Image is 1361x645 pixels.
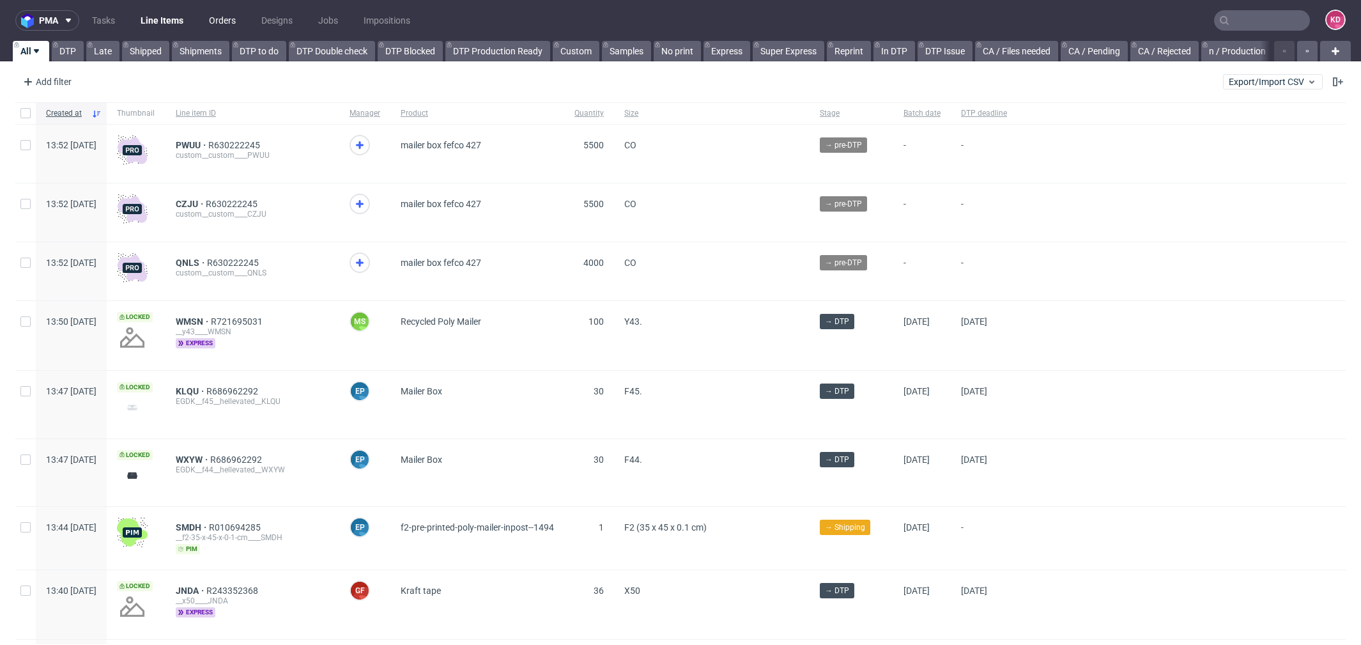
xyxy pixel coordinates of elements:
img: no_design.png [117,322,148,353]
div: EGDK__f45__hellevated__KLQU [176,396,329,407]
span: Size [624,108,799,119]
span: Export/Import CSV [1229,77,1317,87]
span: [DATE] [961,455,987,465]
figcaption: MS [351,313,369,330]
span: Quantity [574,108,604,119]
span: Stage [820,108,883,119]
div: custom__custom____CZJU [176,209,329,219]
span: 13:47 [DATE] [46,386,96,396]
div: __x50____JNDA [176,596,329,606]
span: pim [176,544,200,554]
span: → DTP [825,585,849,596]
a: PWUU [176,140,208,150]
span: [DATE] [903,522,930,532]
a: Orders [201,10,243,31]
div: EGDK__f44__hellevated__WXYW [176,465,329,475]
span: → pre-DTP [825,198,862,210]
img: version_two_editor_design [117,467,148,484]
img: logo [21,13,39,28]
div: Add filter [18,72,74,92]
a: Super Express [753,41,824,61]
span: 13:50 [DATE] [46,316,96,327]
button: pma [15,10,79,31]
span: 1 [599,522,604,532]
span: - [961,199,1007,226]
figcaption: KD [1326,11,1344,29]
span: F44. [624,455,642,465]
a: R243352368 [206,586,261,596]
a: QNLS [176,258,207,268]
a: In DTP [873,41,915,61]
a: R686962292 [210,455,265,465]
span: [DATE] [903,455,930,465]
a: Custom [553,41,599,61]
span: pma [39,16,58,25]
a: Designs [254,10,300,31]
span: Kraft tape [401,586,441,596]
img: wHgJFi1I6lmhQAAAABJRU5ErkJggg== [117,517,148,548]
span: KLQU [176,386,206,396]
span: Manager [350,108,380,119]
span: F45. [624,386,642,396]
span: 5500 [583,199,604,209]
img: version_two_editor_design [117,399,148,416]
span: Line item ID [176,108,329,119]
a: R010694285 [209,522,263,532]
a: CA / Files needed [975,41,1058,61]
span: 30 [594,386,604,396]
span: 4000 [583,258,604,268]
span: 13:47 [DATE] [46,455,96,465]
a: WXYW [176,455,210,465]
span: Locked [117,450,153,460]
a: DTP Double check [289,41,375,61]
a: R721695031 [211,316,265,327]
a: CA / Pending [1061,41,1128,61]
span: 100 [588,316,604,327]
span: Batch date [903,108,941,119]
a: R686962292 [206,386,261,396]
a: Tasks [84,10,123,31]
span: - [961,258,1007,285]
img: pro-icon.017ec5509f39f3e742e3.png [117,253,148,283]
span: → pre-DTP [825,139,862,151]
a: R630222245 [206,199,260,209]
span: [DATE] [961,386,987,396]
a: DTP Issue [918,41,973,61]
span: mailer box fefco 427 [401,140,481,150]
span: 13:52 [DATE] [46,199,96,209]
span: express [176,607,215,618]
button: Export/Import CSV [1223,74,1323,89]
a: R630222245 [207,258,261,268]
span: - [903,140,941,167]
span: Created at [46,108,86,119]
span: Locked [117,581,153,591]
span: CO [624,258,636,268]
span: Locked [117,382,153,392]
figcaption: EP [351,382,369,400]
div: custom__custom____QNLS [176,268,329,278]
span: express [176,338,215,348]
span: 13:40 [DATE] [46,586,96,596]
span: JNDA [176,586,206,596]
span: mailer box fefco 427 [401,258,481,268]
span: [DATE] [903,586,930,596]
span: - [961,522,1007,554]
figcaption: GF [351,582,369,600]
span: DTP deadline [961,108,1007,119]
span: 30 [594,455,604,465]
span: CO [624,199,636,209]
span: CO [624,140,636,150]
a: Late [86,41,119,61]
span: Recycled Poly Mailer [401,316,481,327]
a: Reprint [827,41,871,61]
span: WMSN [176,316,211,327]
span: Mailer Box [401,455,442,465]
span: Mailer Box [401,386,442,396]
a: Express [704,41,750,61]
